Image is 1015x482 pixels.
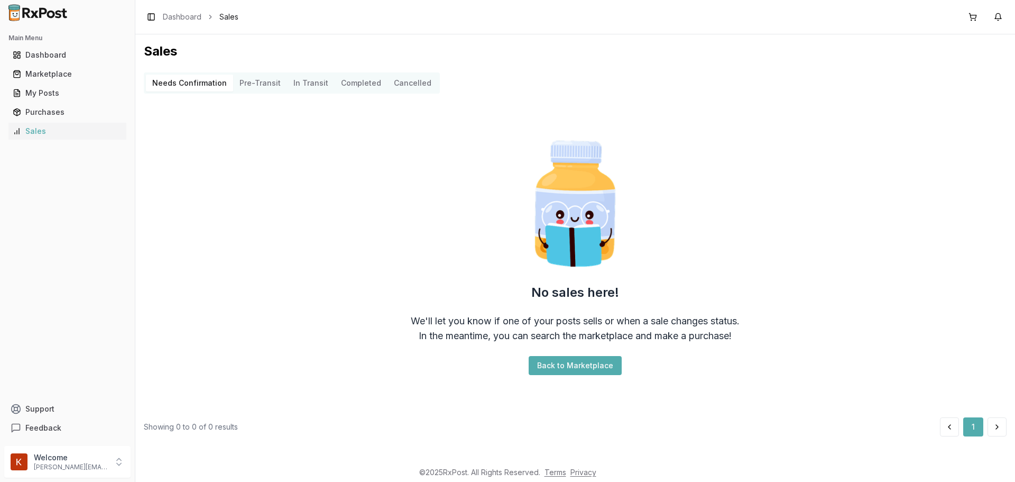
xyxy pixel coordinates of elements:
button: In Transit [287,75,335,92]
nav: breadcrumb [163,12,238,22]
button: Marketplace [4,66,131,83]
p: [PERSON_NAME][EMAIL_ADDRESS][DOMAIN_NAME] [34,463,107,471]
button: Cancelled [387,75,438,92]
div: Showing 0 to 0 of 0 results [144,422,238,432]
button: Feedback [4,419,131,438]
img: Smart Pill Bottle [508,136,643,271]
button: My Posts [4,85,131,102]
a: Terms [545,468,566,477]
button: Sales [4,123,131,140]
div: Dashboard [13,50,122,60]
h2: No sales here! [531,284,619,301]
button: Support [4,399,131,419]
button: Pre-Transit [233,75,287,92]
div: Sales [13,126,122,137]
img: User avatar [11,453,27,470]
a: Dashboard [163,12,201,22]
button: Purchases [4,104,131,121]
img: RxPost Logo [4,4,72,21]
h2: Main Menu [8,34,126,42]
div: We'll let you know if one of your posts sells or when a sale changes status. [411,314,740,329]
button: Back to Marketplace [529,356,622,375]
h1: Sales [144,43,1007,60]
div: My Posts [13,88,122,98]
span: Sales [219,12,238,22]
button: Dashboard [4,47,131,63]
a: Purchases [8,103,126,122]
a: Privacy [570,468,596,477]
a: Sales [8,122,126,141]
span: Feedback [25,423,61,433]
button: Needs Confirmation [146,75,233,92]
div: In the meantime, you can search the marketplace and make a purchase! [419,329,732,343]
a: Dashboard [8,46,126,65]
div: Marketplace [13,69,122,79]
div: Purchases [13,107,122,117]
button: 1 [963,417,983,436]
button: Completed [335,75,387,92]
a: Marketplace [8,65,126,84]
a: My Posts [8,84,126,103]
p: Welcome [34,452,107,463]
